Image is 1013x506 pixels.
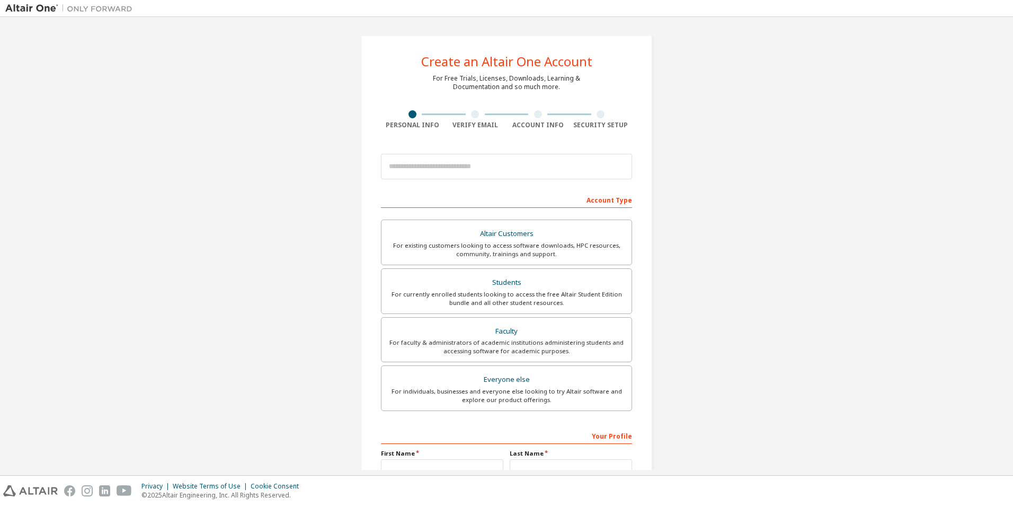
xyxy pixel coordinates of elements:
div: Altair Customers [388,226,625,241]
div: For currently enrolled students looking to access the free Altair Student Edition bundle and all ... [388,290,625,307]
img: youtube.svg [117,485,132,496]
img: facebook.svg [64,485,75,496]
label: Last Name [510,449,632,458]
div: Privacy [141,482,173,491]
img: linkedin.svg [99,485,110,496]
img: Altair One [5,3,138,14]
p: © 2025 Altair Engineering, Inc. All Rights Reserved. [141,491,305,500]
div: For existing customers looking to access software downloads, HPC resources, community, trainings ... [388,241,625,258]
div: Verify Email [444,121,507,129]
div: Personal Info [381,121,444,129]
div: Website Terms of Use [173,482,251,491]
div: Students [388,275,625,290]
div: Create an Altair One Account [421,55,592,68]
div: For individuals, businesses and everyone else looking to try Altair software and explore our prod... [388,387,625,404]
div: Security Setup [570,121,633,129]
div: Faculty [388,324,625,339]
div: Account Info [506,121,570,129]
div: For Free Trials, Licenses, Downloads, Learning & Documentation and so much more. [433,74,580,91]
div: For faculty & administrators of academic institutions administering students and accessing softwa... [388,338,625,355]
label: First Name [381,449,503,458]
div: Everyone else [388,372,625,387]
img: instagram.svg [82,485,93,496]
div: Your Profile [381,427,632,444]
div: Cookie Consent [251,482,305,491]
div: Account Type [381,191,632,208]
img: altair_logo.svg [3,485,58,496]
